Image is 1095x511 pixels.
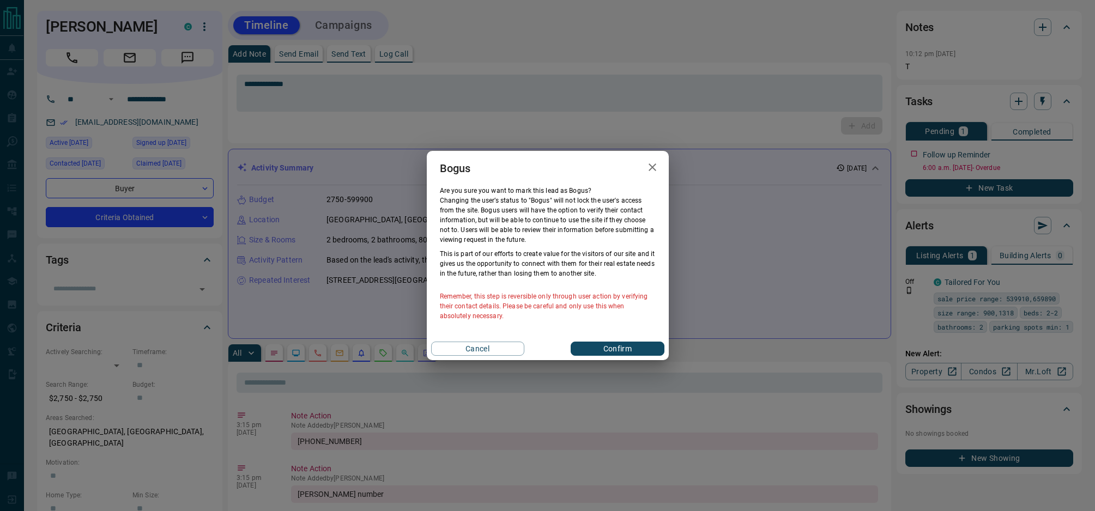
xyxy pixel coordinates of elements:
p: Remember, this step is reversible only through user action by verifying their contact details. Pl... [440,291,656,321]
button: Cancel [431,342,524,356]
p: Are you sure you want to mark this lead as Bogus ? [440,186,656,196]
h2: Bogus [427,151,484,186]
button: Confirm [571,342,664,356]
p: Changing the user’s status to "Bogus" will not lock the user's access from the site. Bogus users ... [440,196,656,245]
p: This is part of our efforts to create value for the visitors of our site and it gives us the oppo... [440,249,656,278]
